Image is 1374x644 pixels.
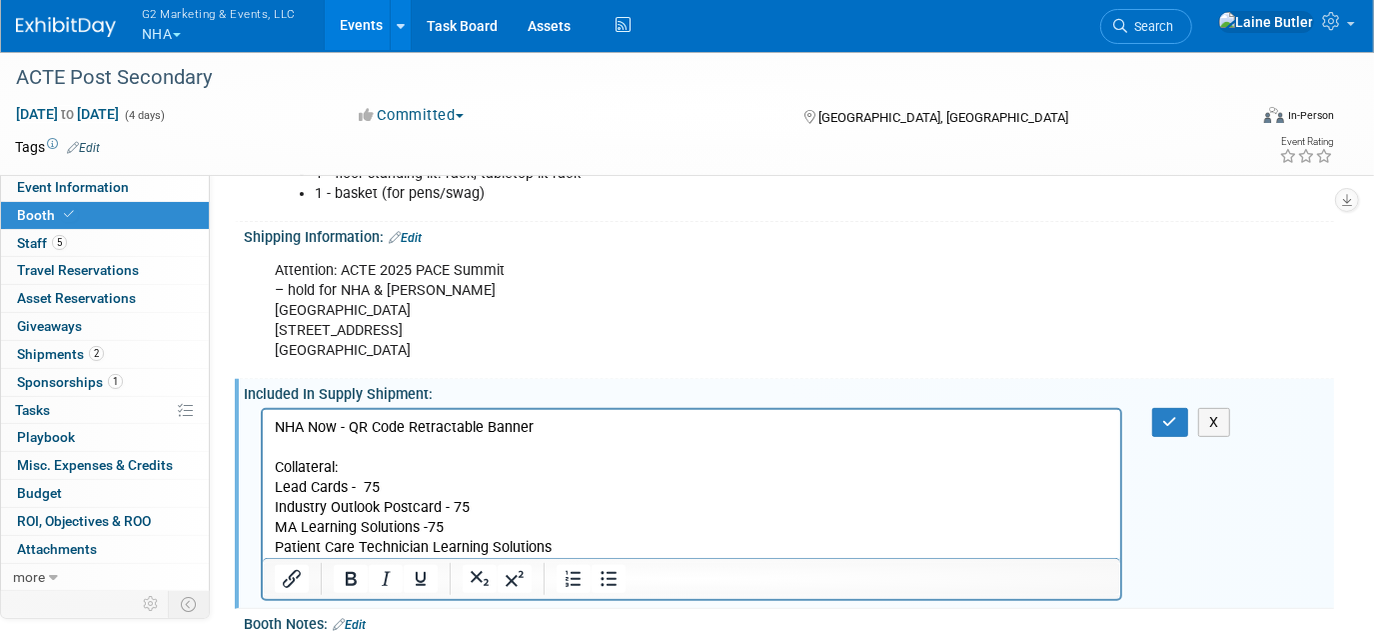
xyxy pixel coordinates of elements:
span: to [58,106,77,122]
a: Shipments2 [1,341,209,368]
td: Personalize Event Tab Strip [134,591,169,617]
span: Budget [17,485,62,501]
li: 1 - basket (for pens/swag) [315,184,1110,204]
span: 2 [89,346,104,361]
a: Asset Reservations [1,285,209,312]
button: Committed [353,105,472,126]
span: G2 Marketing & Events, LLC [142,3,296,24]
a: Edit [389,231,422,245]
a: Travel Reservations [1,257,209,284]
td: Toggle Event Tabs [169,591,210,617]
div: Event Rating [1279,137,1333,147]
span: 5 [52,235,67,250]
button: Numbered list [557,565,591,593]
span: Staff [17,235,67,251]
a: Giveaways [1,313,209,340]
a: Attachments [1,536,209,563]
span: Sponsorships [17,374,123,390]
div: Booth Notes: [244,609,1334,635]
button: Insert/edit link [275,565,309,593]
span: Tasks [15,402,50,418]
span: ROI, Objectives & ROO [17,513,151,529]
a: Playbook [1,424,209,451]
a: Budget [1,480,209,507]
span: Search [1127,19,1173,34]
button: X [1198,408,1230,437]
a: Staff5 [1,230,209,257]
div: Included In Supply Shipment: [244,379,1334,404]
span: 1 [108,374,123,389]
button: Italic [369,565,403,593]
span: more [13,569,45,585]
span: Playbook [17,429,75,445]
a: Event Information [1,174,209,201]
span: Travel Reservations [17,262,139,278]
img: Laine Butler [1218,11,1314,33]
span: Giveaways [17,318,82,334]
a: Edit [333,618,366,632]
button: Bullet list [592,565,626,593]
p: Industry Outlook Postcard - 75 [12,88,846,108]
span: Booth [17,207,78,223]
span: Shipments [17,346,104,362]
p: MA Learning Solutions -75 [12,108,846,128]
div: Attention: ACTE 2025 PACE Summit – hold for NHA & [PERSON_NAME] [GEOGRAPHIC_DATA] [STREET_ADDRESS... [261,251,1122,371]
span: Asset Reservations [17,290,136,306]
a: Edit [67,141,100,155]
div: Shipping Information: [244,222,1334,248]
p: NHA Now - QR Code Retractable Banner [12,8,846,28]
td: Tags [15,137,100,157]
p: Collateral: [12,48,846,68]
div: ACTE Post Secondary [9,60,1222,96]
span: Misc. Expenses & Credits [17,457,173,473]
button: Underline [404,565,438,593]
a: Search [1100,9,1192,44]
a: Tasks [1,397,209,424]
a: Misc. Expenses & Credits [1,452,209,479]
div: Event Format [1139,104,1334,134]
a: ROI, Objectives & ROO [1,508,209,535]
span: [DATE] [DATE] [15,105,120,123]
i: Booth reservation complete [64,209,74,220]
button: Subscript [463,565,497,593]
span: Attachments [17,541,97,557]
div: In-Person [1287,108,1334,123]
button: Bold [334,565,368,593]
p: Lead Cards - 75 [12,68,846,88]
iframe: Rich Text Area [263,410,1120,558]
span: Event Information [17,179,129,195]
body: Rich Text Area. Press ALT-0 for help. [11,8,847,149]
button: Superscript [498,565,532,593]
p: Patient Care Technician Learning Solutions [12,128,846,148]
span: [GEOGRAPHIC_DATA], [GEOGRAPHIC_DATA] [819,110,1069,125]
img: Format-Inperson.png [1264,107,1284,123]
a: Sponsorships1 [1,369,209,396]
img: ExhibitDay [16,17,116,37]
a: more [1,564,209,591]
span: (4 days) [123,109,165,122]
a: Booth [1,202,209,229]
